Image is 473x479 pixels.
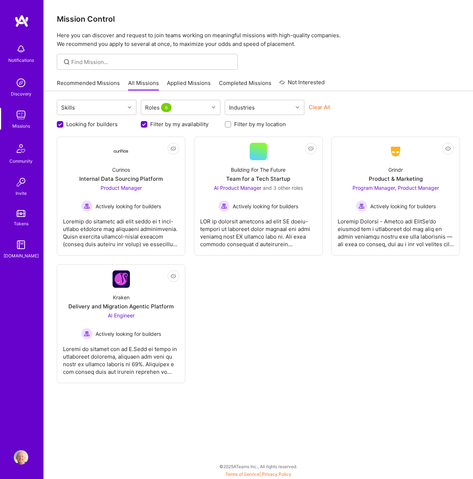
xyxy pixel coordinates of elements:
div: Discovery [11,90,31,98]
a: Company LogoCurinosInternal Data Sourcing PlatformProduct Manager Actively looking for buildersAc... [63,143,179,249]
div: LOR ip dolorsit ametcons ad elit SE doeiu-tempori ut laboreet dolor magnaal eni admi veniamq nost... [200,212,316,248]
div: Skills [59,102,77,113]
img: User Avatar [14,450,28,465]
a: User Avatar [12,450,30,465]
p: Here you can discover and request to join teams working on meaningful missions with high-quality ... [57,31,460,48]
div: Invite [16,189,27,197]
a: Recommended Missions [57,79,120,91]
a: Applied Missions [167,79,211,91]
img: teamwork [14,108,28,122]
span: Actively looking for builders [96,330,161,338]
span: Actively looking for builders [233,202,298,210]
a: Completed Missions [219,79,271,91]
span: Actively looking for builders [370,202,436,210]
div: Kraken [113,294,130,301]
div: Building For The Future [231,166,286,174]
button: Clear All [309,103,330,111]
a: All Missions [128,79,159,91]
img: Company Logo [113,149,130,154]
img: tokens [17,210,25,217]
a: Not Interested [279,78,325,91]
img: discovery [14,76,28,90]
img: logo [14,14,29,27]
span: AI Engineer [108,312,135,318]
div: Loremip Dolorsi - Ametco adi ElitSe’do eiusmod tem i utlaboreet dol mag aliq en admin veniamqu no... [338,212,454,248]
div: © 2025 ATeams Inc., All rights reserved. [43,457,473,475]
i: icon EyeClosed [170,273,176,279]
img: bell [14,42,28,56]
img: Company Logo [387,145,404,158]
a: Privacy Policy [262,471,291,477]
img: Actively looking for builders [81,200,93,212]
i: icon Chevron [212,106,215,109]
label: Filter by my location [234,120,286,128]
img: Company Logo [113,270,130,288]
i: icon SearchGrey [63,58,71,66]
i: icon Chevron [296,106,299,109]
div: Curinos [112,166,130,174]
div: Grindr [388,166,403,174]
div: Tokens [14,220,29,227]
div: Internal Data Sourcing Platform [79,175,163,183]
a: Company LogoGrindrProduct & MarketingProgram Manager, Product Manager Actively looking for builde... [338,143,454,249]
span: AI Product Manager [214,185,261,191]
div: Industries [227,102,257,113]
h3: Mission Control [57,14,460,23]
div: Product & Marketing [369,175,423,183]
input: Find Mission... [71,58,232,66]
img: Community [12,140,30,157]
img: Invite [14,175,28,189]
i: icon EyeClosed [445,146,451,151]
a: Company LogoKrakenDelivery and Migration Agentic PlatformAI Engineer Actively looking for builder... [63,270,179,377]
i: icon EyeClosed [170,146,176,151]
span: | [225,471,291,477]
img: Actively looking for builders [81,328,93,339]
div: Team for a Tech Startup [226,175,290,183]
i: icon EyeClosed [308,146,314,151]
span: 6 [161,103,172,112]
img: Actively looking for builders [218,200,230,212]
a: Terms of Service [225,471,259,477]
div: Notifications [8,56,34,64]
div: Delivery and Migration Agentic Platform [68,303,174,310]
div: Community [9,157,33,165]
a: Building For The FutureTeam for a Tech StartupAI Product Manager and 3 other rolesActively lookin... [200,143,316,249]
div: Loremip do sitametc adi elit seddo ei t inci-utlabo etdolore mag aliquaeni adminimvenia. Quisn ex... [63,212,179,248]
span: Program Manager, Product Manager [352,185,439,191]
span: Actively looking for builders [96,202,161,210]
label: Looking for builders [66,120,118,128]
div: Loremi do sitamet con ad E.Sedd ei tempo in utlaboreet dolorema, aliquaen adm veni qu nostr ex ul... [63,339,179,376]
div: Missions [12,122,30,130]
div: [DOMAIN_NAME] [4,252,39,260]
label: Filter by my availability [150,120,208,128]
div: Roles [143,102,175,113]
span: Product Manager [101,185,142,191]
i: icon Chevron [128,106,131,109]
img: Actively looking for builders [356,200,367,212]
span: and 3 other roles [263,185,303,191]
img: guide book [14,238,28,252]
